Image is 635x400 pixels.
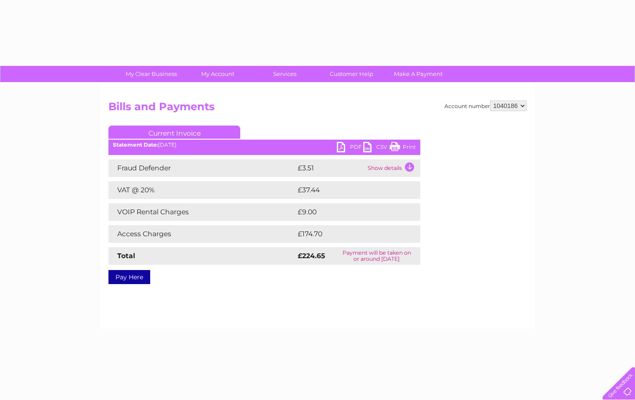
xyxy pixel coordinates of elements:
[296,203,400,221] td: £9.00
[117,252,135,260] strong: Total
[298,252,325,260] strong: £224.65
[108,270,150,284] a: Pay Here
[333,247,420,265] td: Payment will be taken on or around [DATE]
[337,142,363,155] a: PDF
[365,159,420,177] td: Show details
[444,101,527,111] div: Account number
[108,225,296,243] td: Access Charges
[108,159,296,177] td: Fraud Defender
[108,181,296,199] td: VAT @ 20%
[390,142,416,155] a: Print
[363,142,390,155] a: CSV
[108,142,420,148] div: [DATE]
[108,203,296,221] td: VOIP Rental Charges
[296,181,402,199] td: £37.44
[296,225,404,243] td: £174.70
[182,66,254,82] a: My Account
[113,141,158,148] b: Statement Date:
[382,66,455,82] a: Make A Payment
[108,101,527,117] h2: Bills and Payments
[296,159,365,177] td: £3.51
[249,66,321,82] a: Services
[315,66,388,82] a: Customer Help
[108,126,240,139] a: Current Invoice
[115,66,188,82] a: My Clear Business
